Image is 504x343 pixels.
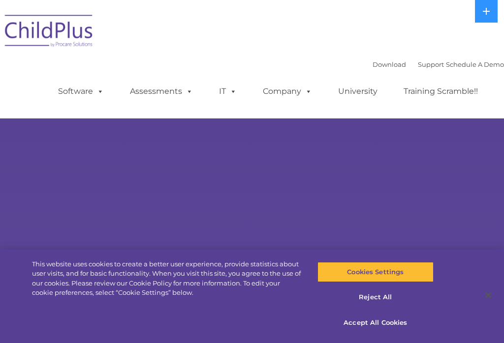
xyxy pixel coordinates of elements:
[418,60,444,68] a: Support
[477,285,499,306] button: Close
[317,313,434,333] button: Accept All Cookies
[394,82,488,101] a: Training Scramble!!
[373,60,406,68] a: Download
[209,82,247,101] a: IT
[317,262,434,283] button: Cookies Settings
[328,82,387,101] a: University
[120,82,203,101] a: Assessments
[446,60,504,68] a: Schedule A Demo
[373,60,504,68] font: |
[253,82,322,101] a: Company
[317,287,434,308] button: Reject All
[32,259,302,298] div: This website uses cookies to create a better user experience, provide statistics about user visit...
[48,82,114,101] a: Software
